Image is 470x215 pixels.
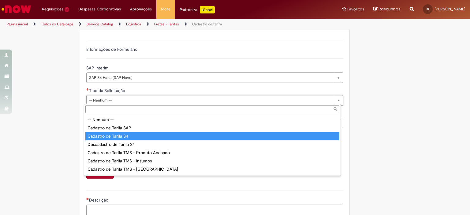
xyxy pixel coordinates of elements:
ul: Tipo da Solicitação [84,114,341,176]
div: Descadastro de Tarifa TMS [85,173,339,182]
div: Cadastro de Tarifa TMS - Produto Acabado [85,149,339,157]
div: -- Nenhum -- [85,116,339,124]
div: Cadastro de Tarifa S4 [85,132,339,140]
div: Cadastro de Tarifa SAP [85,124,339,132]
div: Cadastro de Tarifa TMS - [GEOGRAPHIC_DATA] [85,165,339,173]
div: Cadastro de Tarifa TMS - Insumos [85,157,339,165]
div: Descadastro de Tarifa S4 [85,140,339,149]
